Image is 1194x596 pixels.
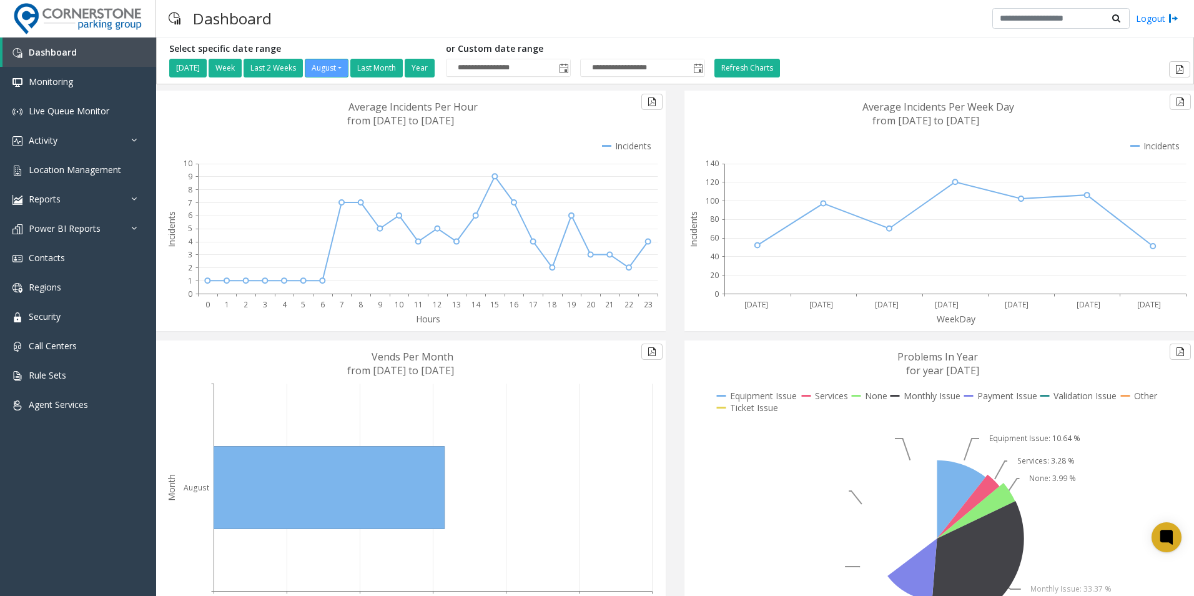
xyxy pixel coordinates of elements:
[12,77,22,87] img: 'icon'
[29,310,61,322] span: Security
[12,342,22,352] img: 'icon'
[605,299,614,310] text: 21
[1168,12,1178,25] img: logout
[188,171,192,182] text: 9
[405,59,435,77] button: Year
[209,59,242,77] button: Week
[414,299,423,310] text: 11
[433,299,442,310] text: 12
[691,59,704,77] span: Toggle popup
[744,299,768,310] text: [DATE]
[641,344,663,360] button: Export to pdf
[340,299,344,310] text: 7
[12,48,22,58] img: 'icon'
[29,399,88,410] span: Agent Services
[12,371,22,381] img: 'icon'
[165,474,177,501] text: Month
[188,276,192,286] text: 1
[184,482,209,493] text: August
[29,369,66,381] span: Rule Sets
[29,46,77,58] span: Dashboard
[452,299,461,310] text: 13
[347,364,454,377] text: from [DATE] to [DATE]
[358,299,363,310] text: 8
[714,59,780,77] button: Refresh Charts
[184,158,192,169] text: 10
[906,364,979,377] text: for year [DATE]
[567,299,576,310] text: 19
[301,299,305,310] text: 5
[1029,473,1076,484] text: None: 3.99 %
[188,184,192,195] text: 8
[12,136,22,146] img: 'icon'
[471,299,481,310] text: 14
[490,299,499,310] text: 15
[29,105,109,117] span: Live Queue Monitor
[320,299,325,310] text: 6
[29,252,65,264] span: Contacts
[263,299,267,310] text: 3
[710,251,719,262] text: 40
[225,299,229,310] text: 1
[624,299,633,310] text: 22
[1077,299,1100,310] text: [DATE]
[1170,94,1191,110] button: Export to pdf
[169,3,180,34] img: pageIcon
[244,299,248,310] text: 2
[29,134,57,146] span: Activity
[169,44,437,54] h5: Select specific date range
[188,249,192,260] text: 3
[12,195,22,205] img: 'icon'
[347,114,454,127] text: from [DATE] to [DATE]
[12,107,22,117] img: 'icon'
[12,254,22,264] img: 'icon'
[188,210,192,221] text: 6
[205,299,210,310] text: 0
[706,177,719,187] text: 120
[305,59,348,77] button: August
[188,236,193,247] text: 4
[937,313,976,325] text: WeekDay
[706,158,719,169] text: 140
[989,433,1080,444] text: Equipment Issue: 10.64 %
[282,299,287,310] text: 4
[416,313,440,325] text: Hours
[188,223,192,234] text: 5
[641,94,663,110] button: Export to pdf
[548,299,556,310] text: 18
[710,214,719,224] text: 80
[12,283,22,293] img: 'icon'
[29,340,77,352] span: Call Centers
[244,59,303,77] button: Last 2 Weeks
[529,299,538,310] text: 17
[12,400,22,410] img: 'icon'
[188,197,192,208] text: 7
[165,211,177,247] text: Incidents
[395,299,403,310] text: 10
[1017,455,1075,466] text: Services: 3.28 %
[29,164,121,176] span: Location Management
[29,222,101,234] span: Power BI Reports
[710,232,719,243] text: 60
[897,350,978,364] text: Problems In Year
[1170,344,1191,360] button: Export to pdf
[350,59,403,77] button: Last Month
[188,262,192,273] text: 2
[875,299,899,310] text: [DATE]
[809,299,833,310] text: [DATE]
[872,114,979,127] text: from [DATE] to [DATE]
[1005,299,1029,310] text: [DATE]
[1137,299,1161,310] text: [DATE]
[29,193,61,205] span: Reports
[644,299,653,310] text: 23
[29,76,73,87] span: Monitoring
[862,100,1014,114] text: Average Incidents Per Week Day
[2,37,156,67] a: Dashboard
[714,289,719,299] text: 0
[378,299,382,310] text: 9
[12,224,22,234] img: 'icon'
[706,196,719,206] text: 100
[710,270,719,281] text: 20
[1169,61,1190,77] button: Export to pdf
[556,59,570,77] span: Toggle popup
